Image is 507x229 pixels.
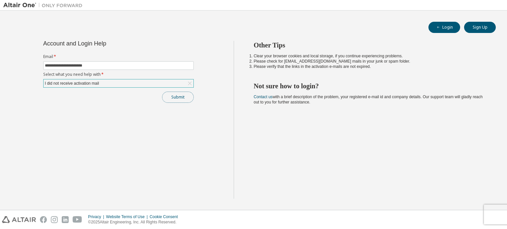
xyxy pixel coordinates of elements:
[254,82,484,90] h2: Not sure how to login?
[162,92,194,103] button: Submit
[254,64,484,69] li: Please verify that the links in the activation e-mails are not expired.
[88,219,182,225] p: © 2025 Altair Engineering, Inc. All Rights Reserved.
[43,54,194,59] label: Email
[44,79,193,87] div: I did not receive activation mail
[40,216,47,223] img: facebook.svg
[44,80,100,87] div: I did not receive activation mail
[2,216,36,223] img: altair_logo.svg
[150,214,182,219] div: Cookie Consent
[106,214,150,219] div: Website Terms of Use
[254,53,484,59] li: Clear your browser cookies and local storage, if you continue experiencing problems.
[254,95,483,104] span: with a brief description of the problem, your registered e-mail id and company details. Our suppo...
[464,22,496,33] button: Sign Up
[254,95,273,99] a: Contact us
[51,216,58,223] img: instagram.svg
[3,2,86,9] img: Altair One
[254,59,484,64] li: Please check for [EMAIL_ADDRESS][DOMAIN_NAME] mails in your junk or spam folder.
[62,216,69,223] img: linkedin.svg
[43,72,194,77] label: Select what you need help with
[73,216,82,223] img: youtube.svg
[428,22,460,33] button: Login
[88,214,106,219] div: Privacy
[43,41,164,46] div: Account and Login Help
[254,41,484,49] h2: Other Tips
